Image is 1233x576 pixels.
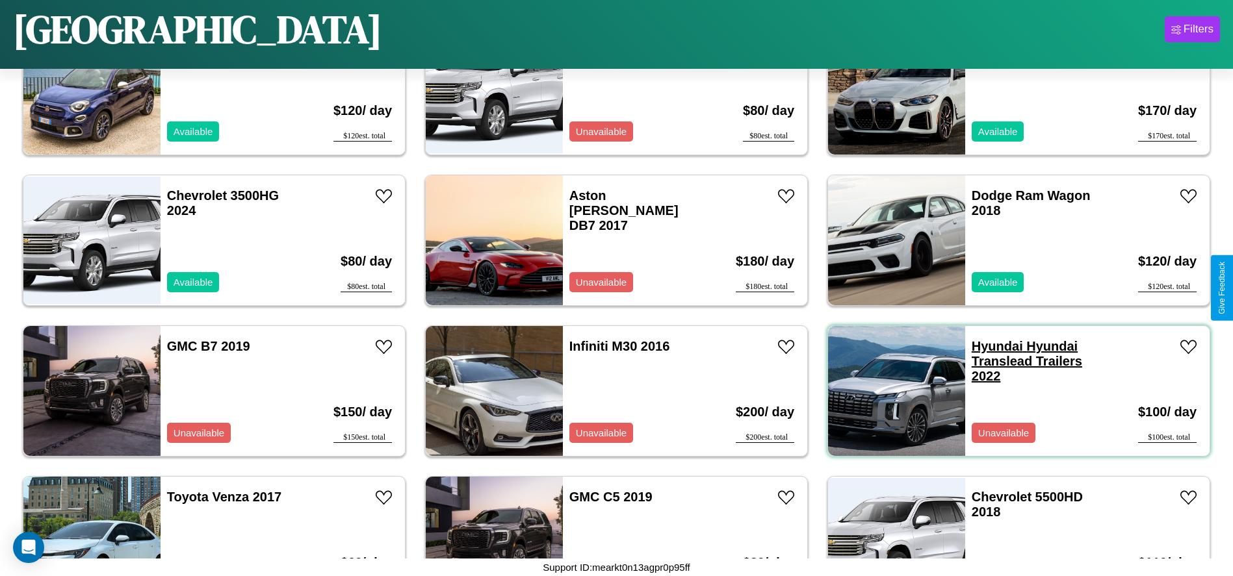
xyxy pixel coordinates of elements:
div: $ 80 est. total [743,131,794,142]
h3: $ 150 / day [333,392,392,432]
div: Filters [1184,23,1214,36]
h3: $ 120 / day [333,90,392,131]
p: Available [174,273,213,291]
p: Unavailable [576,273,627,291]
div: $ 120 est. total [1138,282,1197,292]
a: Dodge Ram Wagon 2018 [972,188,1091,218]
h3: $ 170 / day [1138,90,1197,131]
h3: $ 200 / day [736,392,794,432]
div: $ 170 est. total [1138,131,1197,142]
p: Unavailable [174,424,224,442]
a: Chevrolet 3500HG 2024 [167,188,279,218]
button: Filters [1165,16,1220,42]
p: Support ID: mearkt0n13agpr0p95ff [543,558,690,576]
div: $ 120 est. total [333,131,392,142]
a: GMC B7 2019 [167,339,250,353]
div: $ 100 est. total [1138,432,1197,443]
h3: $ 120 / day [1138,241,1197,282]
p: Available [978,123,1018,140]
p: Available [174,123,213,140]
div: Give Feedback [1217,262,1227,314]
a: GMC C5 2019 [569,490,653,504]
p: Available [978,273,1018,291]
a: Hyundai Hyundai Translead Trailers 2022 [972,339,1082,383]
a: Aston [PERSON_NAME] DB7 2017 [569,188,679,232]
div: $ 180 est. total [736,282,794,292]
a: Toyota Venza 2017 [167,490,281,504]
a: Infiniti M30 2016 [569,339,670,353]
p: Unavailable [576,424,627,442]
h1: [GEOGRAPHIC_DATA] [13,3,382,56]
h3: $ 80 / day [743,90,794,131]
div: $ 200 est. total [736,432,794,443]
div: Open Intercom Messenger [13,532,44,563]
h3: $ 100 / day [1138,392,1197,432]
p: Unavailable [576,123,627,140]
p: Unavailable [978,424,1029,442]
h3: $ 80 / day [341,241,392,282]
h3: $ 180 / day [736,241,794,282]
div: $ 150 est. total [333,432,392,443]
div: $ 80 est. total [341,282,392,292]
a: Chevrolet 5500HD 2018 [972,490,1083,519]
